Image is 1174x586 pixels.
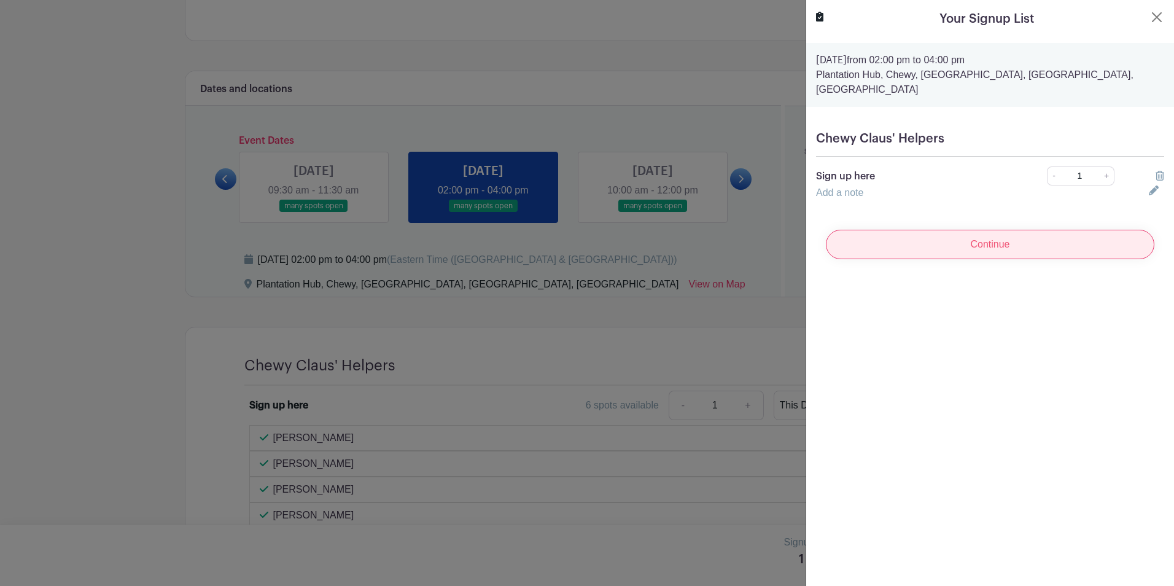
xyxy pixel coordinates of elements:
[816,169,1013,184] p: Sign up here
[816,187,863,198] a: Add a note
[816,131,1164,146] h5: Chewy Claus' Helpers
[816,68,1164,97] p: Plantation Hub, Chewy, [GEOGRAPHIC_DATA], [GEOGRAPHIC_DATA], [GEOGRAPHIC_DATA]
[826,230,1154,259] input: Continue
[1047,166,1060,186] a: -
[1099,166,1114,186] a: +
[939,10,1034,28] h5: Your Signup List
[816,55,847,65] strong: [DATE]
[1149,10,1164,25] button: Close
[816,53,1164,68] p: from 02:00 pm to 04:00 pm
